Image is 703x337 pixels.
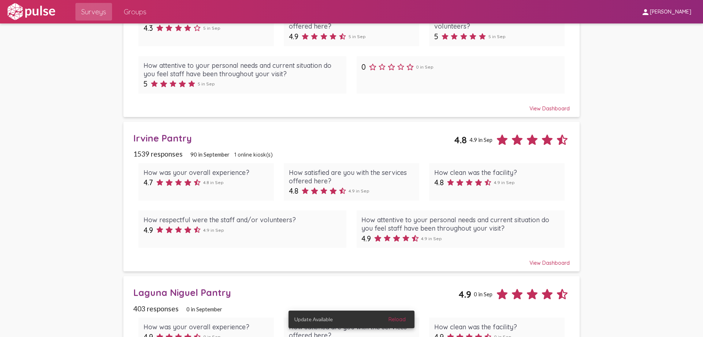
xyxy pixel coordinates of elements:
[635,5,697,18] button: [PERSON_NAME]
[144,226,153,235] span: 4.9
[416,64,434,70] span: 0 in Sep
[469,136,492,143] span: 4.9 in Sep
[123,122,580,271] a: Irvine Pantry4.84.9 in Sep1539 responses90 in September1 online kiosk(s)How was your overall expe...
[361,62,366,72] span: 0
[289,186,298,195] span: 4.8
[434,178,444,187] span: 4.8
[144,23,153,33] span: 4.3
[144,216,342,224] div: How respectful were the staff and/or volunteers?
[144,168,269,177] div: How was your overall experience?
[124,5,146,18] span: Groups
[289,168,414,185] div: How satisfied are you with the services offered here?
[454,134,467,146] span: 4.8
[434,168,560,177] div: How clean was the facility?
[133,99,569,112] div: View Dashboard
[388,316,406,323] span: Reload
[650,9,691,15] span: [PERSON_NAME]
[133,150,183,158] span: 1539 responses
[75,3,112,21] a: Surveys
[144,61,342,78] div: How attentive to your personal needs and current situation do you feel staff have been throughout...
[144,79,148,88] span: 5
[234,151,273,158] span: 1 online kiosk(s)
[289,32,298,41] span: 4.9
[349,188,369,194] span: 4.9 in Sep
[133,253,569,266] div: View Dashboard
[203,180,224,185] span: 4.8 in Sep
[203,25,220,31] span: 5 in Sep
[494,180,515,185] span: 4.9 in Sep
[144,178,153,187] span: 4.7
[198,81,215,87] span: 5 in Sep
[203,227,224,233] span: 4.9 in Sep
[6,3,56,21] img: white-logo.svg
[421,236,442,241] span: 4.9 in Sep
[361,234,371,243] span: 4.9
[434,323,560,331] div: How clean was the facility?
[434,32,438,41] span: 5
[361,216,559,232] div: How attentive to your personal needs and current situation do you feel staff have been throughout...
[81,5,106,18] span: Surveys
[133,287,458,298] div: Laguna Niguel Pantry
[118,3,152,21] a: Groups
[133,304,179,313] span: 403 responses
[349,34,366,39] span: 5 in Sep
[294,316,333,323] span: Update Available
[190,151,230,158] span: 90 in September
[474,291,492,297] span: 0 in Sep
[144,323,269,331] div: How was your overall experience?
[383,313,412,326] button: Reload
[488,34,506,39] span: 5 in Sep
[641,8,650,17] mat-icon: person
[133,132,454,144] div: Irvine Pantry
[186,306,222,312] span: 0 in September
[458,289,471,300] span: 4.9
